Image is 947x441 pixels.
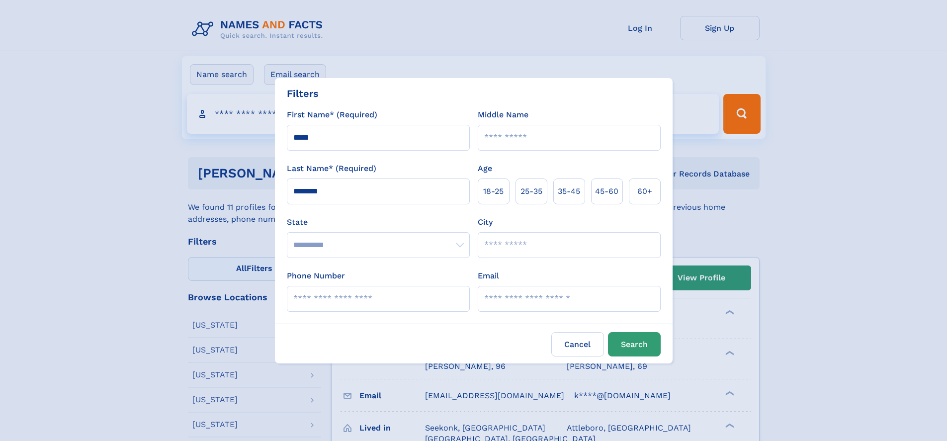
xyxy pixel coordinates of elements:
[558,185,580,197] span: 35‑45
[478,109,528,121] label: Middle Name
[287,163,376,175] label: Last Name* (Required)
[478,270,499,282] label: Email
[478,163,492,175] label: Age
[287,86,319,101] div: Filters
[595,185,618,197] span: 45‑60
[483,185,504,197] span: 18‑25
[637,185,652,197] span: 60+
[287,270,345,282] label: Phone Number
[287,216,470,228] label: State
[520,185,542,197] span: 25‑35
[551,332,604,356] label: Cancel
[287,109,377,121] label: First Name* (Required)
[478,216,493,228] label: City
[608,332,661,356] button: Search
